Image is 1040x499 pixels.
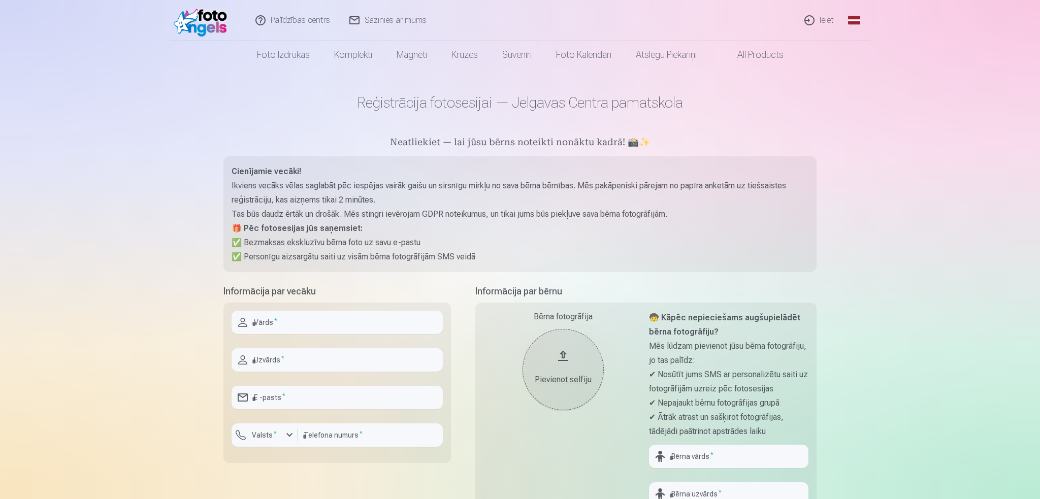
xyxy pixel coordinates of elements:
[483,311,643,323] div: Bērna fotogrāfija
[544,41,624,69] a: Foto kalendāri
[232,167,301,176] strong: Cienījamie vecāki!
[223,284,451,298] h5: Informācija par vecāku
[439,41,490,69] a: Krūzes
[245,41,322,69] a: Foto izdrukas
[533,374,594,386] div: Pievienot selfiju
[232,423,298,447] button: Valsts*
[523,329,604,410] button: Pievienot selfiju
[649,339,808,368] p: Mēs lūdzam pievienot jūsu bērna fotogrāfiju, jo tas palīdz:
[248,430,281,440] label: Valsts
[223,136,817,150] h5: Neatliekiet — lai jūsu bērns noteikti nonāktu kadrā! 📸✨
[232,250,808,264] p: ✅ Personīgu aizsargātu saiti uz visām bērna fotogrāfijām SMS veidā
[232,207,808,221] p: Tas būs daudz ērtāk un drošāk. Mēs stingri ievērojam GDPR noteikumus, un tikai jums būs piekļuve ...
[649,396,808,410] p: ✔ Nepajaukt bērnu fotogrāfijas grupā
[624,41,709,69] a: Atslēgu piekariņi
[322,41,384,69] a: Komplekti
[223,93,817,112] h1: Reģistrācija fotosesijai — Jelgavas Centra pamatskola
[709,41,796,69] a: All products
[490,41,544,69] a: Suvenīri
[384,41,439,69] a: Magnēti
[232,236,808,250] p: ✅ Bezmaksas ekskluzīvu bērna foto uz savu e-pastu
[174,4,232,37] img: /fa1
[232,179,808,207] p: Ikviens vecāks vēlas saglabāt pēc iespējas vairāk gaišu un sirsnīgu mirkļu no sava bērna bērnības...
[649,410,808,439] p: ✔ Ātrāk atrast un sašķirot fotogrāfijas, tādējādi paātrinot apstrādes laiku
[475,284,817,298] h5: Informācija par bērnu
[649,313,800,337] strong: 🧒 Kāpēc nepieciešams augšupielādēt bērna fotogrāfiju?
[649,368,808,396] p: ✔ Nosūtīt jums SMS ar personalizētu saiti uz fotogrāfijām uzreiz pēc fotosesijas
[232,223,363,233] strong: 🎁 Pēc fotosesijas jūs saņemsiet:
